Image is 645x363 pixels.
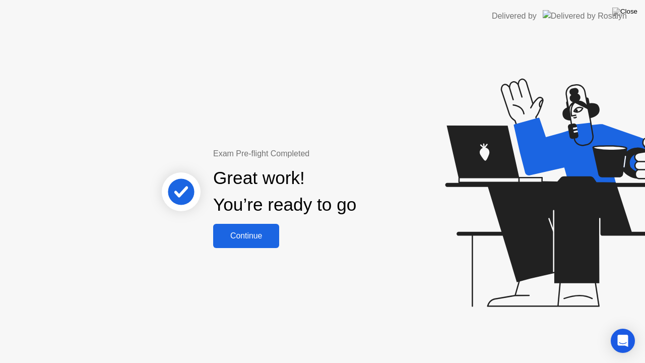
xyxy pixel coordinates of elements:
button: Continue [213,224,279,248]
div: Great work! You’re ready to go [213,165,356,218]
div: Continue [216,231,276,240]
div: Open Intercom Messenger [611,329,635,353]
img: Close [612,8,637,16]
img: Delivered by Rosalyn [543,10,627,22]
div: Exam Pre-flight Completed [213,148,421,160]
div: Delivered by [492,10,537,22]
